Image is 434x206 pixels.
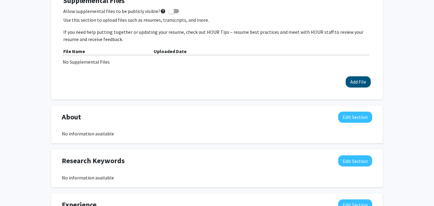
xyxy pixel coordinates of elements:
[346,76,371,87] button: Add File
[62,130,372,137] div: No information available
[63,28,371,43] p: If you need help putting together or updating your resume, check out HOUR Tips – resume best prac...
[62,174,372,181] div: No information available
[63,16,371,24] p: Use this section to upload files such as resumes, transcripts, and more.
[338,155,372,166] button: Edit Research Keywords
[160,8,166,15] mat-icon: help
[154,48,187,54] b: Uploaded Date
[62,155,125,166] span: Research Keywords
[5,179,26,201] iframe: Chat
[63,48,85,54] b: File Name
[63,58,371,65] div: No Supplemental Files
[63,8,166,15] span: Allow supplemental files to be publicly visible?
[338,112,372,123] button: Edit About
[62,112,81,122] span: About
